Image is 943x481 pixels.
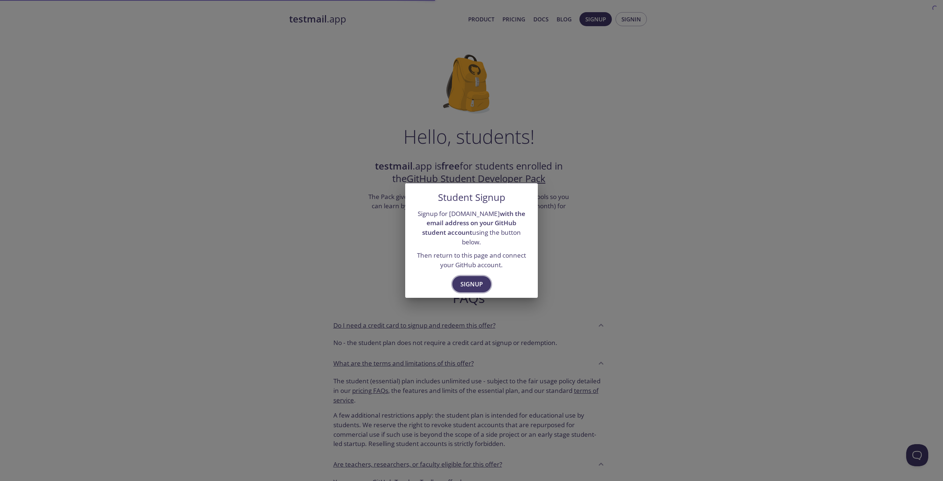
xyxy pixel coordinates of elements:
strong: with the email address on your GitHub student account [422,209,525,237]
span: Signup [460,279,483,289]
p: Signup for [DOMAIN_NAME] using the button below. [414,209,529,247]
button: Signup [452,276,491,292]
p: Then return to this page and connect your GitHub account. [414,251,529,269]
h5: Student Signup [438,192,505,203]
